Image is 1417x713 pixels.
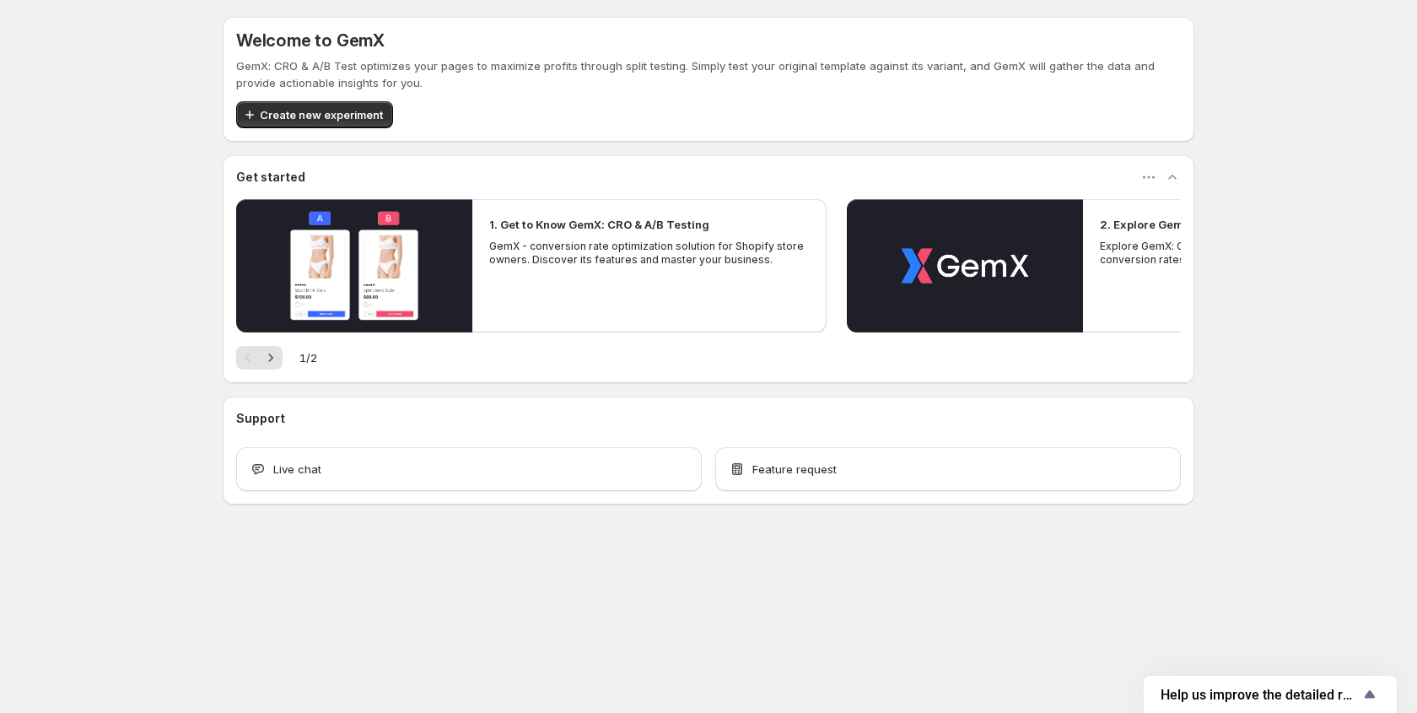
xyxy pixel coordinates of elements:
h2: 2. Explore GemX: CRO & A/B Testing Use Cases [1100,216,1361,233]
p: GemX - conversion rate optimization solution for Shopify store owners. Discover its features and ... [489,240,810,267]
span: Feature request [752,461,837,478]
button: Next [259,346,283,370]
h2: 1. Get to Know GemX: CRO & A/B Testing [489,216,709,233]
button: Create new experiment [236,101,393,128]
h3: Get started [236,169,305,186]
span: 1 / 2 [299,349,317,366]
span: Live chat [273,461,321,478]
button: Show survey - Help us improve the detailed report for A/B campaigns [1161,684,1380,705]
nav: Pagination [236,346,283,370]
span: Help us improve the detailed report for A/B campaigns [1161,687,1360,703]
h3: Support [236,410,285,427]
button: Play video [236,199,472,332]
button: Play video [847,199,1083,332]
p: GemX: CRO & A/B Test optimizes your pages to maximize profits through split testing. Simply test ... [236,57,1181,91]
span: Create new experiment [260,106,383,123]
h5: Welcome to GemX [236,30,385,51]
